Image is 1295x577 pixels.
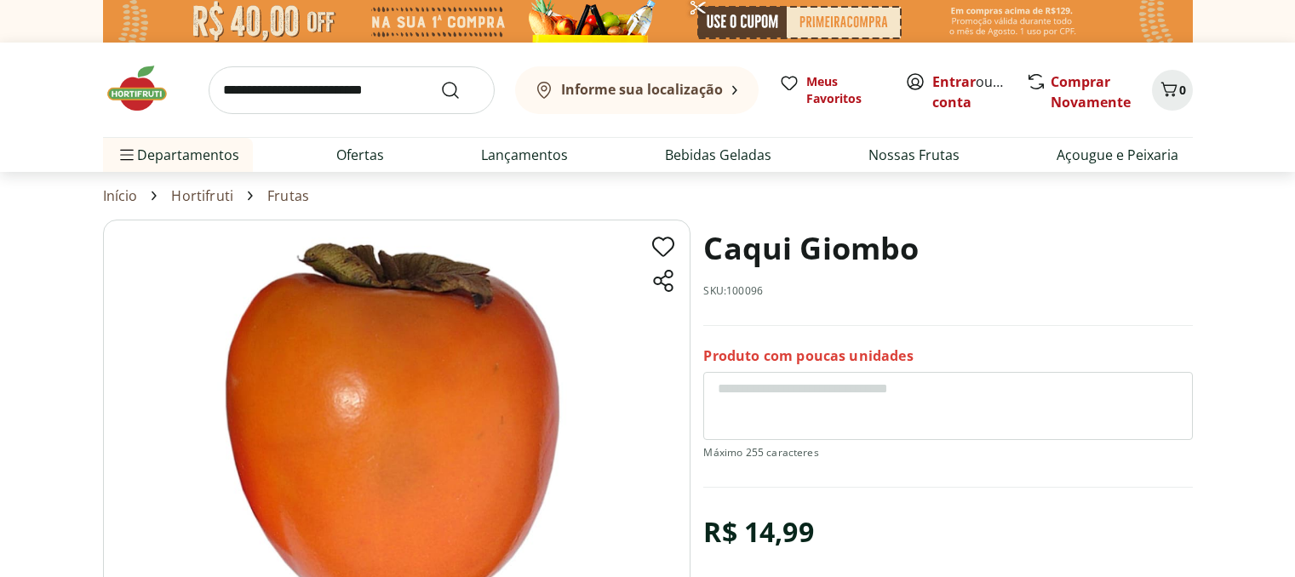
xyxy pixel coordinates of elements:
img: Hortifruti [103,63,188,114]
a: Açougue e Peixaria [1057,145,1178,165]
p: SKU: 100096 [703,284,763,298]
b: Informe sua localização [561,80,723,99]
a: Criar conta [932,72,1026,111]
a: Ofertas [336,145,384,165]
a: Lançamentos [481,145,568,165]
span: ou [932,71,1008,112]
a: Nossas Frutas [868,145,960,165]
a: Início [103,188,138,203]
span: Meus Favoritos [806,73,885,107]
button: Submit Search [440,80,481,100]
a: Entrar [932,72,976,91]
a: Meus Favoritos [779,73,885,107]
span: 0 [1179,82,1186,98]
span: Departamentos [117,134,239,175]
p: Produto com poucas unidades [703,346,913,365]
input: search [209,66,495,114]
a: Comprar Novamente [1051,72,1131,111]
div: R$ 14,99 [703,508,813,556]
h1: Caqui Giombo [703,220,919,277]
a: Bebidas Geladas [665,145,771,165]
button: Informe sua localização [515,66,759,114]
a: Hortifruti [171,188,233,203]
a: Frutas [267,188,309,203]
button: Menu [117,134,137,175]
button: Carrinho [1152,70,1193,111]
